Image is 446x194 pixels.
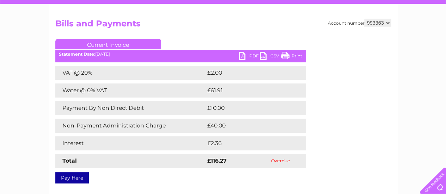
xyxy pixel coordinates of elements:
[239,52,260,62] a: PDF
[359,30,380,35] a: Telecoms
[385,30,395,35] a: Blog
[206,66,289,80] td: £2.00
[206,119,292,133] td: £40.00
[328,19,391,27] div: Account number
[55,66,206,80] td: VAT @ 20%
[206,101,291,115] td: £10.00
[55,172,89,183] a: Pay Here
[16,18,51,40] img: logo.png
[313,4,362,12] a: 0333 014 3131
[256,154,306,168] td: Overdue
[260,52,281,62] a: CSV
[55,52,306,57] div: [DATE]
[55,119,206,133] td: Non-Payment Administration Charge
[206,83,290,98] td: £61.91
[399,30,416,35] a: Contact
[57,4,390,34] div: Clear Business is a trading name of Verastar Limited (registered in [GEOGRAPHIC_DATA] No. 3667643...
[62,157,77,164] strong: Total
[55,83,206,98] td: Water @ 0% VAT
[423,30,439,35] a: Log out
[59,51,95,57] b: Statement Date:
[55,136,206,150] td: Interest
[340,30,355,35] a: Energy
[207,157,227,164] strong: £116.27
[206,136,289,150] td: £2.36
[322,30,335,35] a: Water
[55,19,391,32] h2: Bills and Payments
[281,52,302,62] a: Print
[55,101,206,115] td: Payment By Non Direct Debit
[55,39,161,49] a: Current Invoice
